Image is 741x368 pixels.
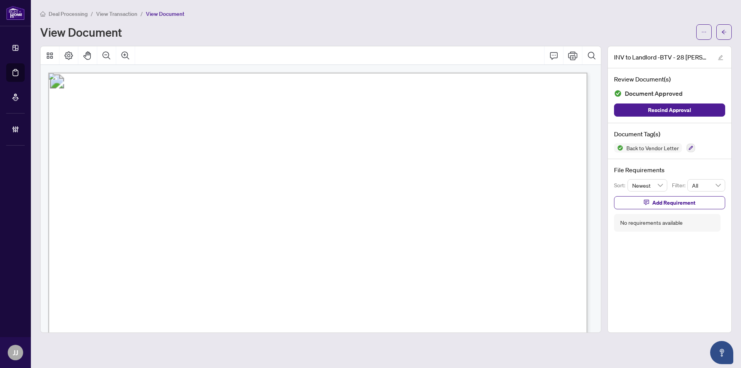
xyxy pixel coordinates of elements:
p: Filter: [672,181,687,190]
span: View Document [146,10,184,17]
span: arrow-left [721,29,727,35]
span: Deal Processing [49,10,88,17]
span: INV to Landlord -BTV - 28 [PERSON_NAME].pdf [614,53,711,62]
span: JJ [13,347,18,358]
img: Document Status [614,90,622,97]
li: / [140,9,143,18]
img: Status Icon [614,143,623,153]
h4: Review Document(s) [614,75,725,84]
li: / [91,9,93,18]
button: Rescind Approval [614,103,725,117]
span: Add Requirement [652,197,695,209]
span: edit [718,55,723,60]
span: Newest [632,180,663,191]
span: Rescind Approval [648,104,691,116]
h4: File Requirements [614,165,725,175]
span: View Transaction [96,10,137,17]
span: All [692,180,721,191]
span: home [40,11,46,17]
span: Back to Vendor Letter [623,145,682,151]
span: Document Approved [625,88,683,99]
img: logo [6,6,25,20]
button: Add Requirement [614,196,725,209]
p: Sort: [614,181,628,190]
div: No requirements available [620,219,683,227]
button: Open asap [710,341,733,364]
span: ellipsis [701,29,707,35]
h4: Document Tag(s) [614,129,725,139]
h1: View Document [40,26,122,38]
